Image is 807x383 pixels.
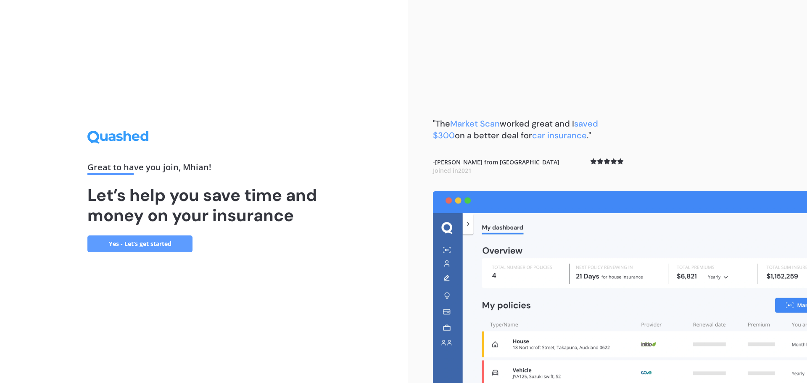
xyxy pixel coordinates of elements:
[433,158,559,174] b: - [PERSON_NAME] from [GEOGRAPHIC_DATA]
[433,118,598,141] b: "The worked great and I on a better deal for ."
[433,166,472,174] span: Joined in 2021
[433,118,598,141] span: saved $300
[87,185,320,225] h1: Let’s help you save time and money on your insurance
[433,191,807,383] img: dashboard.webp
[532,130,587,141] span: car insurance
[450,118,500,129] span: Market Scan
[87,163,320,175] div: Great to have you join , Mhian !
[87,235,193,252] a: Yes - Let’s get started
